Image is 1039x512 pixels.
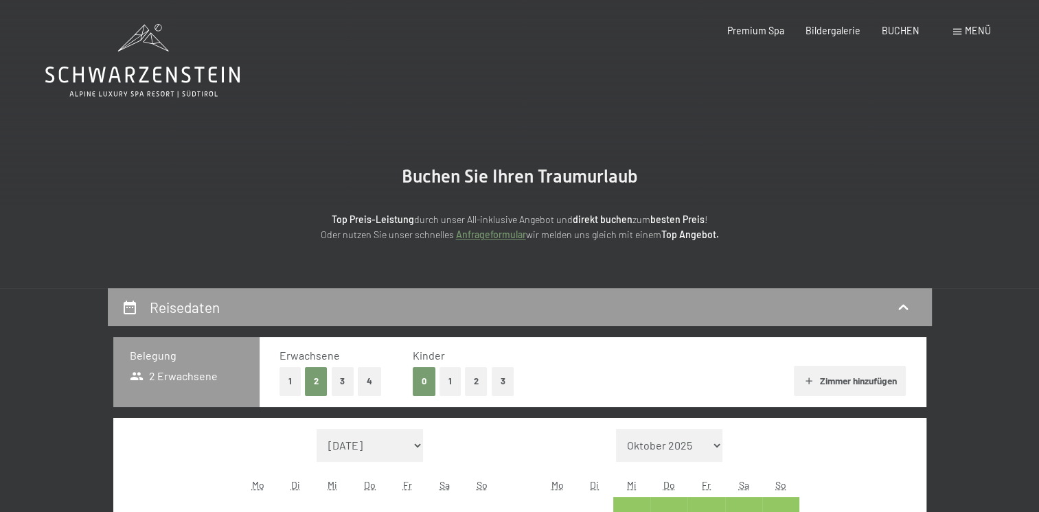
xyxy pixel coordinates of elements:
[439,479,450,491] abbr: Samstag
[806,25,860,36] a: Bildergalerie
[364,479,376,491] abbr: Donnerstag
[882,25,920,36] a: BUCHEN
[650,213,705,225] strong: besten Preis
[738,479,749,491] abbr: Samstag
[702,479,711,491] abbr: Freitag
[402,166,638,187] span: Buchen Sie Ihren Traumurlaub
[328,479,337,491] abbr: Mittwoch
[775,479,786,491] abbr: Sonntag
[252,479,264,491] abbr: Montag
[965,25,991,36] span: Menü
[332,367,354,395] button: 3
[627,479,637,491] abbr: Mittwoch
[551,479,563,491] abbr: Montag
[663,479,675,491] abbr: Donnerstag
[291,479,300,491] abbr: Dienstag
[130,369,218,384] span: 2 Erwachsene
[305,367,328,395] button: 2
[439,367,461,395] button: 1
[358,367,381,395] button: 4
[727,25,784,36] a: Premium Spa
[218,212,822,243] p: durch unser All-inklusive Angebot und zum ! Oder nutzen Sie unser schnelles wir melden uns gleich...
[413,349,445,362] span: Kinder
[492,367,514,395] button: 3
[150,299,220,316] h2: Reisedaten
[573,213,632,225] strong: direkt buchen
[413,367,435,395] button: 0
[590,479,599,491] abbr: Dienstag
[661,229,719,240] strong: Top Angebot.
[477,479,488,491] abbr: Sonntag
[465,367,488,395] button: 2
[279,349,340,362] span: Erwachsene
[456,229,526,240] a: Anfrageformular
[279,367,301,395] button: 1
[794,366,906,396] button: Zimmer hinzufügen
[332,213,414,225] strong: Top Preis-Leistung
[130,348,243,363] h3: Belegung
[402,479,411,491] abbr: Freitag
